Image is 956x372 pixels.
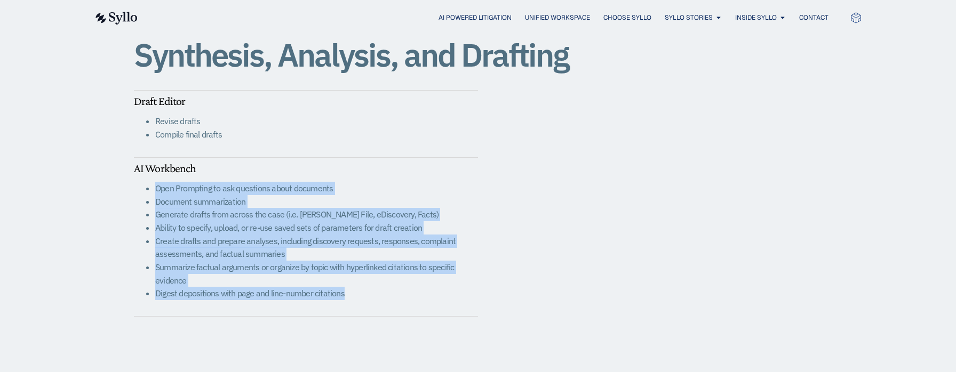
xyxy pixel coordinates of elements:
[155,128,478,141] li: Compile final drafts
[155,287,478,300] li: Digest depositions with page and line-number citations
[155,261,478,287] li: Summarize factual arguments or organize by topic with hyperlinked citations to specific evidence
[439,13,512,22] a: AI Powered Litigation
[155,221,478,234] li: Ability to specify, upload, or re-use saved sets of parameters for draft creation
[159,13,828,23] nav: Menu
[155,182,478,195] li: Open Prompting to ask questions about documents
[134,161,478,175] h5: AI Workbench
[155,234,478,261] li: Create drafts and prepare analyses, including discovery requests, responses, complaint assessment...
[134,37,569,72] h1: Synthesis, Analysis, and Drafting
[134,94,478,108] h5: Draft Editor
[665,13,713,22] a: Syllo Stories
[155,208,478,221] li: Generate drafts from across the case (i.e. [PERSON_NAME] File, eDiscovery, Facts)
[155,115,478,128] li: Revise drafts
[525,13,590,22] a: Unified Workspace
[155,195,478,208] li: Document summarization
[603,13,651,22] a: Choose Syllo
[159,13,828,23] div: Menu Toggle
[735,13,777,22] a: Inside Syllo
[94,12,138,25] img: syllo
[799,13,828,22] a: Contact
